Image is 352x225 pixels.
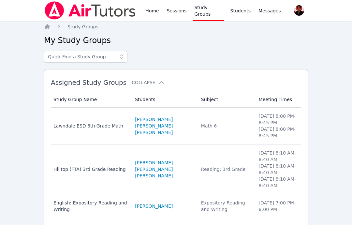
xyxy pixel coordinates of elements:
[44,23,308,30] nav: Breadcrumb
[44,35,308,46] h2: My Study Groups
[135,116,193,129] a: [PERSON_NAME] [PERSON_NAME]
[201,166,251,172] div: Reading: 3rd Grade
[67,24,98,29] span: Study Groups
[51,92,131,108] th: Study Group Name
[51,108,301,144] tr: Lawndale ESD 6th Grade Math[PERSON_NAME] [PERSON_NAME][PERSON_NAME]Math 6[DATE] 8:00 PM- 8:45 PM[...
[53,123,127,129] div: Lawndale ESD 6th Grade Math
[258,7,281,14] span: Messages
[259,176,297,189] li: [DATE] 8:10 AM - 8:40 AM
[131,92,197,108] th: Students
[44,51,127,63] input: Quick Find a Study Group
[259,163,297,176] li: [DATE] 8:10 AM - 8:40 AM
[51,194,301,218] tr: English: Expository Reading and Writing[PERSON_NAME]Expository Reading and Writing[DATE] 7:00 PM-...
[259,150,297,163] li: [DATE] 8:10 AM - 8:40 AM
[255,92,301,108] th: Meeting Times
[135,203,173,209] a: [PERSON_NAME]
[53,166,127,172] div: Hilltop (FTA) 3rd Grade Reading
[51,144,301,194] tr: Hilltop (FTA) 3rd Grade Reading[PERSON_NAME][PERSON_NAME][PERSON_NAME]Reading: 3rd Grade[DATE] 8:...
[51,79,126,86] span: Assigned Study Groups
[259,200,297,213] li: [DATE] 7:00 PM - 8:00 PM
[259,126,297,139] li: [DATE] 8:00 PM - 8:45 PM
[53,200,127,213] div: English: Expository Reading and Writing
[201,200,251,213] div: Expository Reading and Writing
[135,159,173,166] a: [PERSON_NAME]
[259,113,297,126] li: [DATE] 8:00 PM - 8:45 PM
[135,172,173,179] a: [PERSON_NAME]
[132,79,164,86] button: Collapse
[197,92,255,108] th: Subject
[67,23,98,30] a: Study Groups
[135,129,173,136] a: [PERSON_NAME]
[44,1,136,20] img: Air Tutors
[135,166,173,172] a: [PERSON_NAME]
[201,123,251,129] div: Math 6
